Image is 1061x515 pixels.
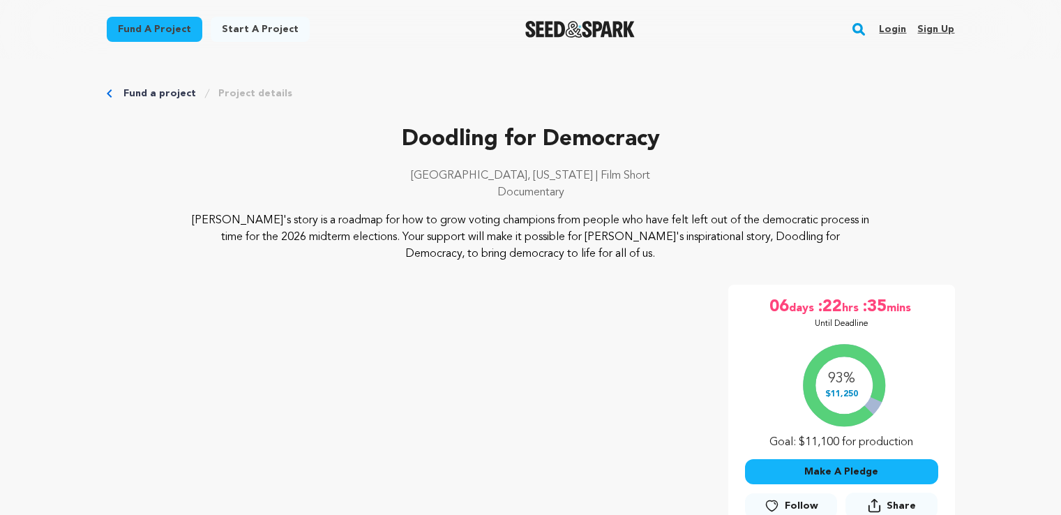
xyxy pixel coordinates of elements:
[842,296,861,318] span: hrs
[107,123,955,156] p: Doodling for Democracy
[107,17,202,42] a: Fund a project
[769,296,789,318] span: 06
[107,167,955,184] p: [GEOGRAPHIC_DATA], [US_STATE] | Film Short
[107,184,955,201] p: Documentary
[123,87,196,100] a: Fund a project
[525,21,635,38] a: Seed&Spark Homepage
[917,18,954,40] a: Sign up
[745,459,938,484] button: Make A Pledge
[211,17,310,42] a: Start a project
[789,296,817,318] span: days
[817,296,842,318] span: :22
[887,499,916,513] span: Share
[815,318,868,329] p: Until Deadline
[879,18,906,40] a: Login
[191,212,870,262] p: [PERSON_NAME]'s story is a roadmap for how to grow voting champions from people who have felt lef...
[785,499,818,513] span: Follow
[887,296,914,318] span: mins
[107,87,955,100] div: Breadcrumb
[861,296,887,318] span: :35
[525,21,635,38] img: Seed&Spark Logo Dark Mode
[218,87,292,100] a: Project details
